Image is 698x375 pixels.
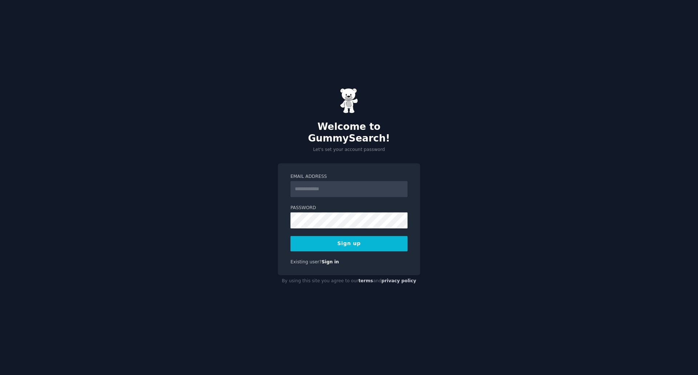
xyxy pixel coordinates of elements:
button: Sign up [290,236,408,251]
div: By using this site you agree to our and [278,275,420,287]
a: Sign in [322,259,339,264]
a: terms [358,278,373,283]
h2: Welcome to GummySearch! [278,121,420,144]
img: Gummy Bear [340,88,358,113]
a: privacy policy [381,278,416,283]
label: Email Address [290,173,408,180]
span: Existing user? [290,259,322,264]
p: Let's set your account password [278,147,420,153]
label: Password [290,205,408,211]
